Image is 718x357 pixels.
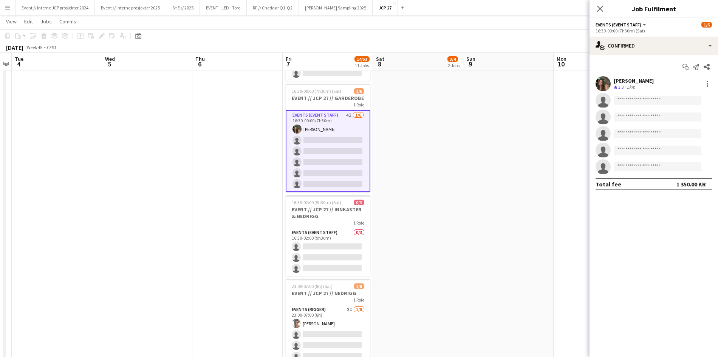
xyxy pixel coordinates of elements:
span: 1/6 [354,88,364,94]
span: Wed [105,55,115,62]
button: Event // interne prosjekter 2025 [95,0,166,15]
span: 1 Role [353,102,364,108]
span: 1 Role [353,297,364,303]
app-job-card: 16:30-02:00 (9h30m) (Sat)0/3EVENT // JCP 27 // INNKASTER & NEDRIGG1 RoleEvents (Event Staff)0/316... [286,195,370,276]
a: Jobs [37,17,55,26]
span: Jobs [40,18,52,25]
button: EVENT - LED - Toro [200,0,247,15]
span: 1/6 [701,22,712,28]
h3: Job Fulfilment [590,4,718,14]
span: Sun [466,55,475,62]
button: Events (Event Staff) [596,22,647,28]
span: 6 [194,60,205,68]
h3: EVENT // JCP 27 // INNKASTER & NEDRIGG [286,206,370,220]
span: 1 Role [353,220,364,226]
span: 14/53 [354,56,370,62]
div: 16:30-00:00 (7h30m) (Sat) [596,28,712,34]
div: [DATE] [6,44,23,51]
span: Mon [557,55,566,62]
a: Comms [56,17,79,26]
a: View [3,17,20,26]
button: [PERSON_NAME] Sampling 2025 [299,0,373,15]
button: Event // Interne JCP prosjekter 2024 [15,0,95,15]
span: Comms [59,18,76,25]
span: Thu [195,55,205,62]
span: Edit [24,18,33,25]
span: Week 45 [25,45,44,50]
app-card-role: Events (Event Staff)0/316:30-02:00 (9h30m) [286,228,370,276]
div: 1 350.00 KR [676,180,706,188]
h3: EVENT // JCP 27 // GARDEROBE [286,95,370,102]
h3: EVENT // JCP 27 // NEDRIGG [286,290,370,297]
span: 1/8 [354,283,364,289]
span: 3/4 [447,56,458,62]
div: [PERSON_NAME] [614,77,654,84]
app-card-role: Events (Event Staff)4I1/616:30-00:00 (7h30m)[PERSON_NAME] [286,110,370,192]
span: 16:30-02:00 (9h30m) (Sat) [292,200,341,205]
a: Edit [21,17,36,26]
span: View [6,18,17,25]
div: 5km [625,84,637,91]
span: Tue [15,55,23,62]
span: 5 [104,60,115,68]
span: 3.3 [618,84,624,90]
span: Sat [376,55,384,62]
span: 23:00-07:00 (8h) (Sat) [292,283,333,289]
button: JCP 27 [373,0,398,15]
div: Total fee [596,180,621,188]
span: 16:30-00:00 (7h30m) (Sat) [292,88,341,94]
app-job-card: 16:30-00:00 (7h30m) (Sat)1/6EVENT // JCP 27 // GARDEROBE1 RoleEvents (Event Staff)4I1/616:30-00:0... [286,84,370,192]
span: Fri [286,55,292,62]
span: 7 [285,60,292,68]
span: 9 [465,60,475,68]
span: Events (Event Staff) [596,22,641,28]
div: CEST [47,45,57,50]
span: 8 [375,60,384,68]
button: RF // Cheddar Q1-Q2 [247,0,299,15]
span: 0/3 [354,200,364,205]
span: 4 [14,60,23,68]
div: 2 Jobs [448,63,460,68]
div: 11 Jobs [355,63,369,68]
span: 10 [556,60,566,68]
button: SHE // 2025 [166,0,200,15]
div: Confirmed [590,37,718,55]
